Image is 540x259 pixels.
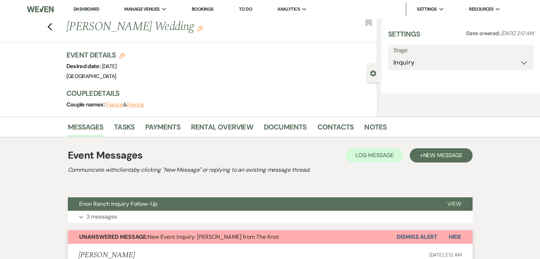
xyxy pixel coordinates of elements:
a: Contacts [317,121,354,137]
span: Settings [417,6,437,13]
a: Notes [364,121,387,137]
a: Dashboard [73,6,99,13]
span: Manage Venues [124,6,159,13]
h1: [PERSON_NAME] Wedding [66,18,313,35]
span: Date created: [466,30,501,37]
button: Enon Ranch Inquiry Follow-Up [68,197,436,211]
span: Log Message [355,151,393,159]
button: Close lead details [370,70,376,76]
h2: Communicate with clients by clicking "New Message" or replying to an existing message thread. [68,166,473,174]
a: Payments [145,121,180,137]
button: +New Message [410,148,472,162]
button: Fiance [106,102,124,108]
p: 3 messages [86,212,117,221]
a: Documents [264,121,307,137]
h3: Event Details [66,50,125,60]
span: [DATE] 2:12 AM [501,30,534,37]
button: 3 messages [68,211,473,223]
a: Bookings [192,6,214,12]
button: Edit [197,25,203,31]
span: View [447,200,461,208]
span: Resources [469,6,493,13]
span: [DATE] [102,63,117,70]
h3: Settings [388,29,420,45]
button: Dismiss Alert [397,230,437,244]
span: Hide [449,233,461,241]
span: [DATE] 2:12 AM [429,252,462,258]
img: Weven Logo [27,2,54,17]
span: Desired date: [66,62,102,70]
button: Unanswered Message:New Event Inquiry: [PERSON_NAME] from The Knot [68,230,397,244]
button: View [436,197,473,211]
a: Tasks [114,121,135,137]
a: To Do [239,6,252,12]
h1: Event Messages [68,148,143,163]
label: Stage: [393,45,528,56]
span: Couple names: [66,101,106,108]
span: New Event Inquiry: [PERSON_NAME] from The Knot [79,233,279,241]
span: Enon Ranch Inquiry Follow-Up [79,200,158,208]
span: [GEOGRAPHIC_DATA] [66,73,116,80]
a: Messages [68,121,104,137]
button: Fiance [127,102,144,108]
button: Log Message [345,148,403,162]
button: Hide [437,230,473,244]
span: & [106,101,144,108]
a: Rental Overview [191,121,253,137]
strong: Unanswered Message: [79,233,148,241]
h3: Couple Details [66,88,371,98]
span: Analytics [277,6,300,13]
span: New Message [423,151,462,159]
